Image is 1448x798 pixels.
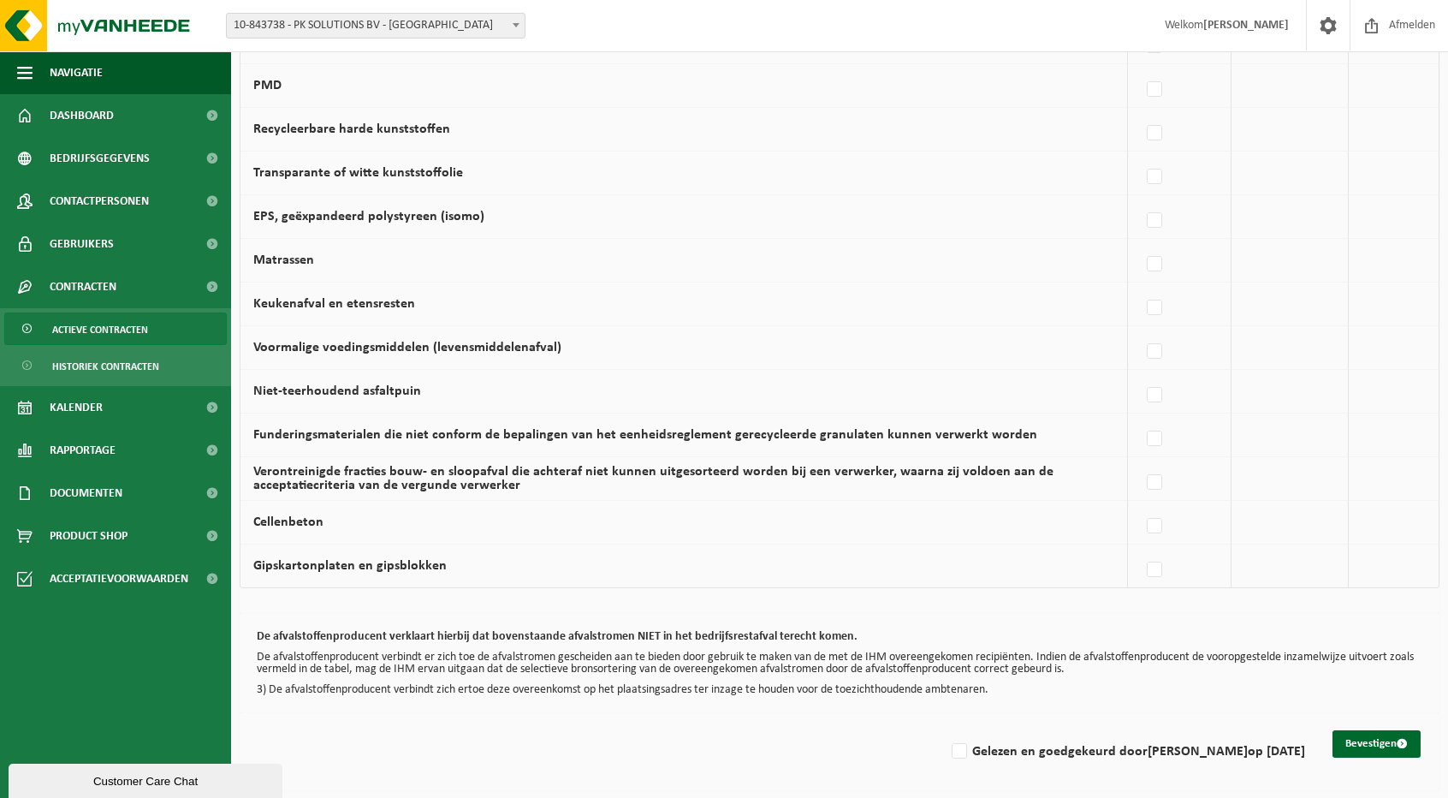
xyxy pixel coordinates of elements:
span: Kalender [50,386,103,429]
label: Recycleerbare harde kunststoffen [253,122,450,136]
strong: [PERSON_NAME] [1148,745,1248,759]
span: Historiek contracten [52,350,159,383]
label: EPS, geëxpandeerd polystyreen (isomo) [253,210,484,223]
span: 10-843738 - PK SOLUTIONS BV - MECHELEN [227,14,525,38]
span: Documenten [50,472,122,515]
label: Cellenbeton [253,515,323,529]
label: Niet-teerhoudend asfaltpuin [253,384,421,398]
b: De afvalstoffenproducent verklaart hierbij dat bovenstaande afvalstromen NIET in het bedrijfsrest... [257,630,858,643]
span: Contactpersonen [50,180,149,223]
span: 10-843738 - PK SOLUTIONS BV - MECHELEN [226,13,525,39]
span: Gebruikers [50,223,114,265]
label: Funderingsmaterialen die niet conform de bepalingen van het eenheidsreglement gerecycleerde granu... [253,428,1037,442]
label: Gipskartonplaten en gipsblokken [253,559,447,573]
span: Rapportage [50,429,116,472]
span: Product Shop [50,515,128,557]
button: Bevestigen [1332,730,1421,758]
iframe: chat widget [9,760,286,798]
span: Contracten [50,265,116,308]
p: De afvalstoffenproducent verbindt er zich toe de afvalstromen gescheiden aan te bieden door gebru... [257,652,1422,676]
label: Voormalige voedingsmiddelen (levensmiddelenafval) [253,341,561,354]
a: Historiek contracten [4,349,227,382]
span: Actieve contracten [52,313,148,346]
a: Actieve contracten [4,313,227,345]
span: Bedrijfsgegevens [50,137,150,180]
p: 3) De afvalstoffenproducent verbindt zich ertoe deze overeenkomst op het plaatsingsadres ter inza... [257,684,1422,696]
span: Dashboard [50,94,114,137]
label: PMD [253,79,282,92]
label: Transparante of witte kunststoffolie [253,166,463,180]
span: Navigatie [50,51,103,94]
label: Verontreinigde fracties bouw- en sloopafval die achteraf niet kunnen uitgesorteerd worden bij een... [253,465,1053,492]
label: Gelezen en goedgekeurd door op [DATE] [948,739,1305,765]
label: Keukenafval en etensresten [253,297,415,311]
label: Matrassen [253,253,314,267]
strong: [PERSON_NAME] [1203,19,1289,32]
span: Acceptatievoorwaarden [50,557,188,600]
